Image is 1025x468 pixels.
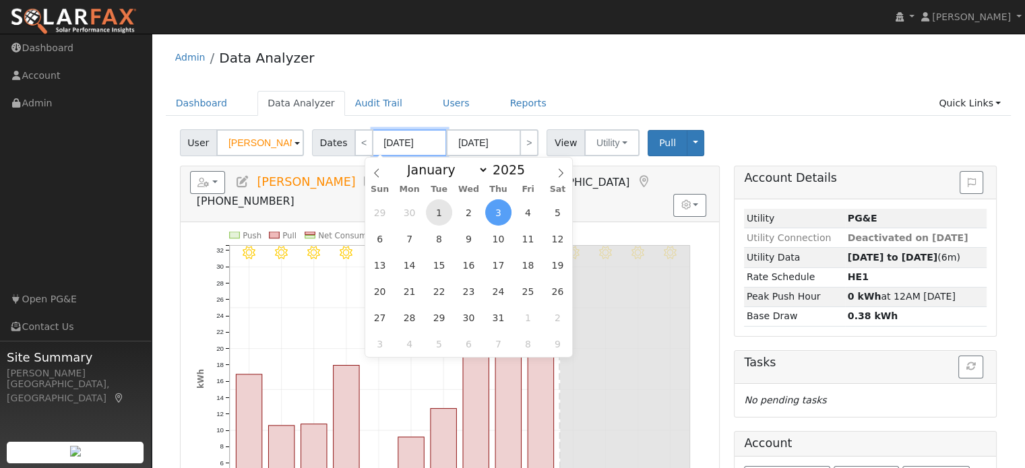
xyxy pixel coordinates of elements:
[7,348,144,366] span: Site Summary
[282,231,297,240] text: Pull
[747,232,832,243] span: Utility Connection
[367,278,393,304] span: July 20, 2025
[426,331,452,357] span: August 5, 2025
[216,296,224,303] text: 26
[396,226,423,252] span: July 7, 2025
[545,331,571,357] span: August 9, 2025
[216,263,224,270] text: 30
[520,129,538,156] a: >
[958,356,983,378] button: Refresh
[636,175,651,189] a: Map
[216,361,224,368] text: 18
[367,304,393,331] span: July 27, 2025
[367,226,393,252] span: July 6, 2025
[960,171,983,194] button: Issue History
[220,442,223,450] text: 8
[235,175,250,189] a: Edit User (33206)
[848,232,968,243] span: Deactivated on [DATE]
[426,304,452,331] span: July 29, 2025
[500,91,557,116] a: Reports
[396,331,423,357] span: August 4, 2025
[433,91,480,116] a: Users
[113,393,125,403] a: Map
[257,175,355,189] span: [PERSON_NAME]
[744,267,845,287] td: Rate Schedule
[216,393,224,401] text: 14
[456,226,482,252] span: July 9, 2025
[166,91,238,116] a: Dashboard
[545,252,571,278] span: July 19, 2025
[848,310,898,321] strong: 0.38 kWh
[312,129,355,156] span: Dates
[515,252,541,278] span: July 18, 2025
[484,185,514,194] span: Thu
[216,410,224,417] text: 12
[396,278,423,304] span: July 21, 2025
[195,369,205,389] text: kWh
[489,162,537,177] input: Year
[744,248,845,267] td: Utility Data
[219,50,314,66] a: Data Analyzer
[7,377,144,405] div: [GEOGRAPHIC_DATA], [GEOGRAPHIC_DATA]
[485,252,511,278] span: July 17, 2025
[454,185,484,194] span: Wed
[456,199,482,226] span: July 2, 2025
[545,226,571,252] span: July 12, 2025
[848,213,877,224] strong: ID: 17065895, authorized: 07/14/25
[848,252,960,263] span: (6m)
[515,226,541,252] span: July 11, 2025
[542,185,572,194] span: Sat
[659,137,676,148] span: Pull
[848,291,881,302] strong: 0 kWh
[354,129,373,156] a: <
[216,312,224,319] text: 24
[744,436,792,450] h5: Account
[363,175,377,189] a: Multi-Series Graph
[545,199,571,226] span: July 5, 2025
[257,91,345,116] a: Data Analyzer
[456,331,482,357] span: August 6, 2025
[216,246,224,254] text: 32
[584,129,640,156] button: Utility
[340,246,352,259] i: 7/06 - Clear
[848,271,869,282] strong: F
[216,279,224,286] text: 28
[744,287,845,306] td: Peak Push Hour
[180,129,217,156] span: User
[515,331,541,357] span: August 8, 2025
[929,91,1011,116] a: Quick Links
[744,209,845,228] td: Utility
[456,278,482,304] span: July 23, 2025
[485,331,511,357] span: August 7, 2025
[243,231,261,240] text: Push
[367,252,393,278] span: July 13, 2025
[426,226,452,252] span: July 8, 2025
[396,304,423,331] span: July 28, 2025
[848,252,937,263] strong: [DATE] to [DATE]
[400,162,489,178] select: Month
[345,91,412,116] a: Audit Trail
[175,52,206,63] a: Admin
[275,246,288,259] i: 7/04 - Clear
[547,129,585,156] span: View
[545,304,571,331] span: August 2, 2025
[10,7,137,36] img: SolarFax
[515,278,541,304] span: July 25, 2025
[216,328,224,335] text: 22
[545,278,571,304] span: July 26, 2025
[243,246,255,259] i: 7/03 - MostlyClear
[307,246,320,259] i: 7/05 - Clear
[220,459,223,467] text: 6
[744,306,845,326] td: Base Draw
[648,130,687,156] button: Pull
[485,199,511,226] span: July 3, 2025
[426,199,452,226] span: July 1, 2025
[845,287,987,306] td: at 12AM [DATE]
[318,231,425,240] text: Net Consumption 151 kWh
[426,252,452,278] span: July 15, 2025
[395,185,425,194] span: Mon
[515,304,541,331] span: August 1, 2025
[426,278,452,304] span: July 22, 2025
[396,199,423,226] span: June 30, 2025
[7,366,144,380] div: [PERSON_NAME]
